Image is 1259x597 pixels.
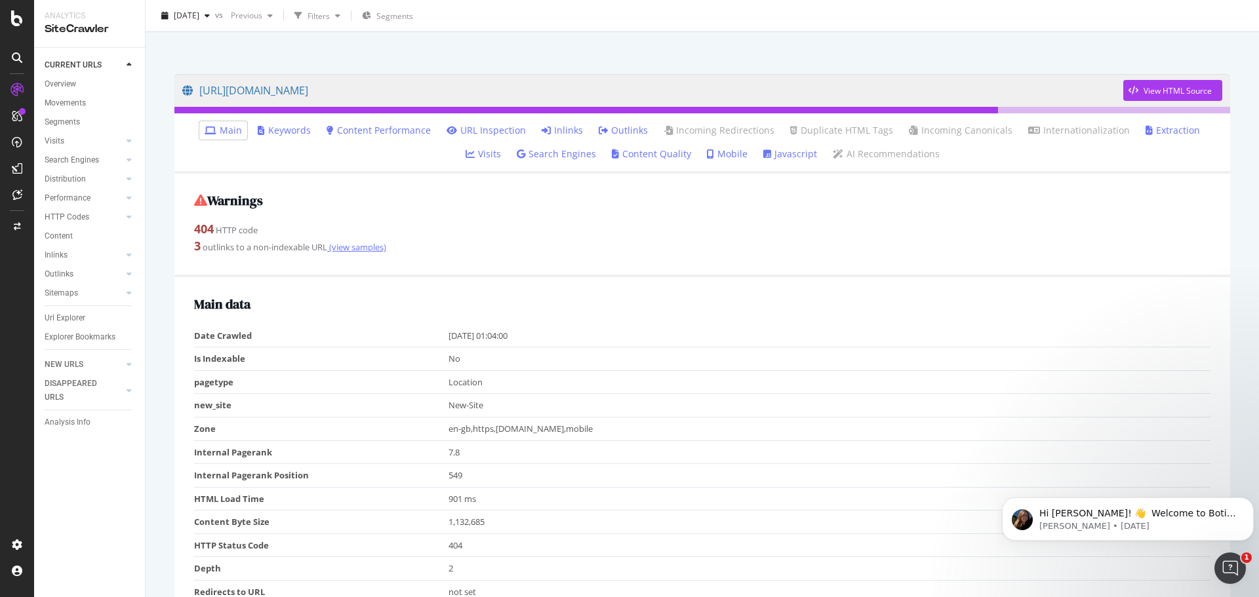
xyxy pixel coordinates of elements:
div: Analysis Info [45,415,90,429]
a: Incoming Redirections [664,124,774,137]
a: Mobile [707,147,748,161]
div: Distribution [45,172,86,186]
div: View HTML Source [1144,85,1212,96]
div: CURRENT URLS [45,58,102,72]
button: View HTML Source [1123,80,1222,101]
div: Performance [45,191,90,205]
div: Overview [45,77,76,91]
strong: 3 [194,238,201,254]
a: Javascript [763,147,817,161]
a: Search Engines [45,153,123,167]
iframe: Intercom notifications message [997,470,1259,562]
a: Url Explorer [45,311,136,325]
h2: Warnings [194,193,1210,208]
span: 1 [1241,552,1252,563]
a: Movements [45,96,136,110]
a: DISAPPEARED URLS [45,377,123,404]
a: Extraction [1146,124,1200,137]
td: Internal Pagerank [194,440,449,464]
a: Internationalization [1028,124,1130,137]
a: Duplicate HTML Tags [790,124,893,137]
td: Is Indexable [194,347,449,371]
div: Explorer Bookmarks [45,330,115,344]
div: Segments [45,115,80,129]
button: Previous [226,5,278,26]
td: 549 [449,464,1211,488]
span: Segments [376,10,413,22]
div: Sitemaps [45,286,78,300]
td: HTTP Status Code [194,533,449,557]
td: new_site [194,394,449,417]
div: NEW URLS [45,358,83,372]
a: (view samples) [327,241,386,253]
a: Inlinks [542,124,583,137]
a: Main [205,124,242,137]
a: CURRENT URLS [45,58,123,72]
td: 7.8 [449,440,1211,464]
div: Url Explorer [45,311,85,325]
span: Previous [226,10,262,21]
a: [URL][DOMAIN_NAME] [182,74,1123,107]
td: 404 [449,533,1211,557]
div: HTTP Codes [45,210,89,224]
td: Depth [194,557,449,581]
td: 1,132,685 [449,510,1211,534]
span: vs [215,9,226,20]
a: Keywords [258,124,311,137]
a: Explorer Bookmarks [45,330,136,344]
a: Visits [45,134,123,148]
td: en-gb,https,[DOMAIN_NAME],mobile [449,417,1211,440]
a: Content [45,229,136,243]
td: pagetype [194,370,449,394]
td: [DATE] 01:04:00 [449,324,1211,347]
div: Visits [45,134,64,148]
h2: Main data [194,297,1210,311]
div: Content [45,229,73,243]
span: 2025 Sep. 20th [174,10,199,21]
td: Content Byte Size [194,510,449,534]
a: Content Quality [612,147,691,161]
div: Outlinks [45,267,73,281]
div: SiteCrawler [45,22,134,37]
div: Movements [45,96,86,110]
button: [DATE] [156,5,215,26]
td: HTML Load Time [194,487,449,510]
a: Analysis Info [45,415,136,429]
a: NEW URLS [45,358,123,372]
td: No [449,347,1211,371]
a: Segments [45,115,136,129]
a: Outlinks [599,124,648,137]
a: Outlinks [45,267,123,281]
div: HTTP code [194,221,1210,238]
div: Search Engines [45,153,99,167]
td: Date Crawled [194,324,449,347]
td: 901 ms [449,487,1211,510]
button: Filters [289,5,346,26]
a: Search Engines [517,147,596,161]
td: New-Site [449,394,1211,417]
a: Visits [466,147,501,161]
div: Analytics [45,10,134,22]
a: AI Recommendations [833,147,940,161]
a: Incoming Canonicals [909,124,1012,137]
a: HTTP Codes [45,210,123,224]
div: Inlinks [45,248,68,262]
td: 2 [449,557,1211,581]
a: Sitemaps [45,286,123,300]
a: Distribution [45,172,123,186]
a: URL Inspection [447,124,526,137]
a: Performance [45,191,123,205]
iframe: Intercom live chat [1214,552,1246,584]
a: Inlinks [45,248,123,262]
button: Segments [357,5,418,26]
td: Internal Pagerank Position [194,464,449,488]
div: DISAPPEARED URLS [45,377,111,404]
td: Zone [194,417,449,440]
a: Overview [45,77,136,91]
td: Location [449,370,1211,394]
div: Filters [308,10,330,21]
